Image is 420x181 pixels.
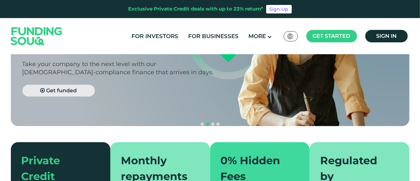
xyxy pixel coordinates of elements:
[313,33,350,39] span: Get started
[46,87,77,94] span: Get funded
[186,31,240,42] a: For Businesses
[128,5,264,13] div: Exclusive Private Credit deals with up to 23% return*
[248,33,266,39] span: More
[266,5,292,13] a: Sign Up
[376,33,397,39] span: Sign in
[205,122,210,127] button: navigation
[200,122,205,127] button: navigation
[215,122,221,127] button: navigation
[210,122,215,127] button: navigation
[130,31,180,42] a: For Investors
[22,60,222,68] div: Take your company to the next level with our
[365,30,408,42] a: Sign in
[287,34,293,39] img: SA Flag
[4,19,69,53] img: Logo
[22,68,222,77] div: [DEMOGRAPHIC_DATA]-compliance finance that arrives in days.
[22,85,95,97] a: Get funded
